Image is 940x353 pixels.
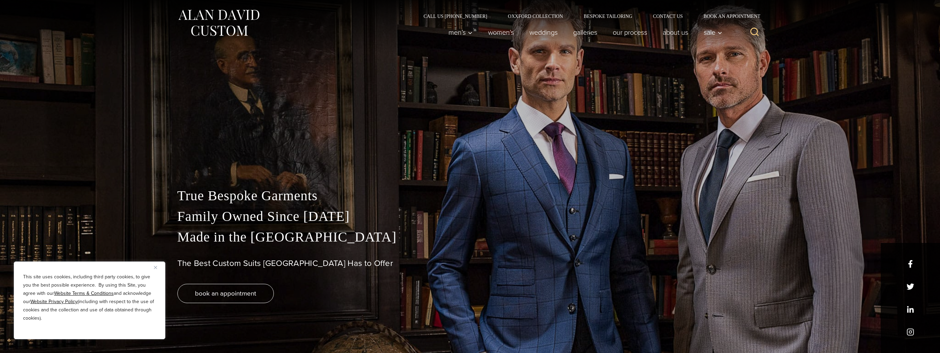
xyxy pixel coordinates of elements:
[907,260,914,268] a: facebook
[195,288,256,298] span: book an appointment
[30,298,78,305] a: Website Privacy Policy
[154,266,157,269] img: Close
[573,14,642,19] a: Bespoke Tailoring
[177,284,274,303] a: book an appointment
[413,14,498,19] a: Call Us [PHONE_NUMBER]
[746,24,763,41] button: View Search Form
[441,25,726,39] nav: Primary Navigation
[54,290,114,297] a: Website Terms & Conditions
[907,283,914,290] a: x/twitter
[907,328,914,336] a: instagram
[177,185,763,247] p: True Bespoke Garments Family Owned Since [DATE] Made in the [GEOGRAPHIC_DATA]
[23,273,156,322] p: This site uses cookies, including third party cookies, to give you the best possible experience. ...
[521,25,565,39] a: weddings
[605,25,655,39] a: Our Process
[693,14,763,19] a: Book an Appointment
[413,14,763,19] nav: Secondary Navigation
[154,263,162,271] button: Close
[497,14,573,19] a: Oxxford Collection
[177,258,763,268] h1: The Best Custom Suits [GEOGRAPHIC_DATA] Has to Offer
[655,25,696,39] a: About Us
[704,29,722,36] span: Sale
[480,25,521,39] a: Women’s
[565,25,605,39] a: Galleries
[448,29,473,36] span: Men’s
[643,14,693,19] a: Contact Us
[907,306,914,313] a: linkedin
[177,8,260,38] img: Alan David Custom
